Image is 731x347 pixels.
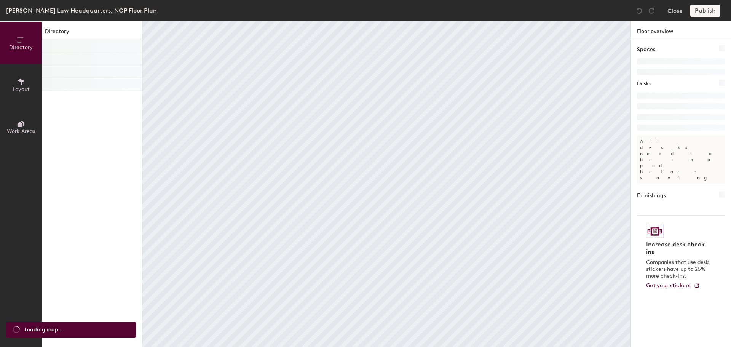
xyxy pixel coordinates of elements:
p: All desks need to be in a pod before saving [637,135,725,184]
img: Redo [648,7,655,14]
canvas: Map [142,21,630,347]
h1: Floor overview [631,21,731,39]
span: Directory [9,44,33,51]
h1: Spaces [637,45,655,54]
h1: Furnishings [637,192,666,200]
button: Close [667,5,683,17]
h1: Directory [42,27,142,39]
h1: Desks [637,80,651,88]
span: Work Areas [7,128,35,134]
span: Get your stickers [646,282,691,289]
span: Layout [13,86,30,93]
img: Sticker logo [646,225,664,238]
h4: Increase desk check-ins [646,241,711,256]
a: Get your stickers [646,283,700,289]
img: Undo [635,7,643,14]
span: Loading map ... [24,326,64,334]
p: Companies that use desk stickers have up to 25% more check-ins. [646,259,711,280]
div: [PERSON_NAME] Law Headquarters, NOP Floor Plan [6,6,157,15]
